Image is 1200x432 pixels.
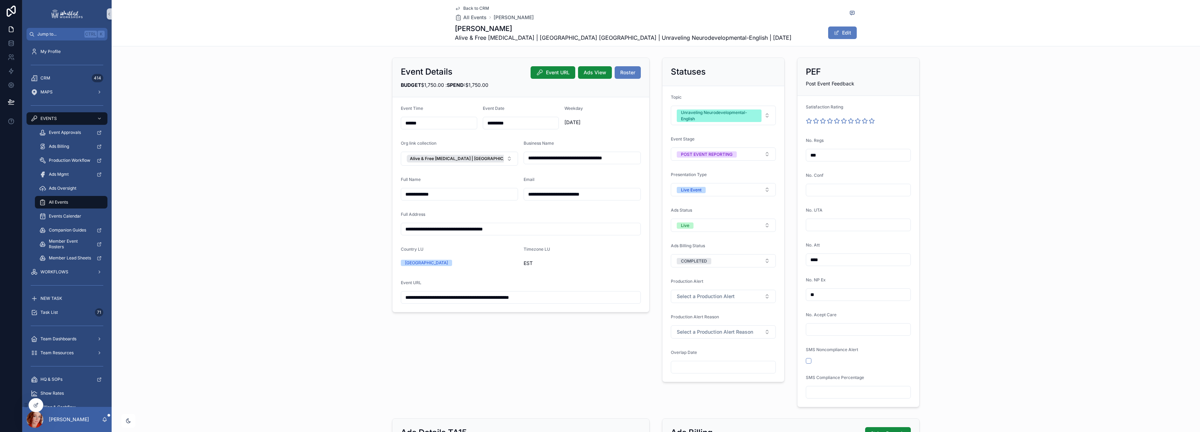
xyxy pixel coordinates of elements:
a: Production Workflow [35,154,107,167]
span: No. Att [806,242,820,248]
span: Member Event Rosters [49,238,91,250]
div: scrollable content [22,40,112,407]
span: Member Lead Sheets [49,255,91,261]
span: Ads Status [671,207,692,213]
h2: PEF [806,66,821,77]
div: 414 [92,74,103,82]
span: Ads Mgmt [49,172,69,177]
img: App logo [50,8,84,20]
span: Back to CRM [463,6,489,11]
h1: [PERSON_NAME] [455,24,792,33]
a: Billing & Cashflow [27,401,107,414]
span: Full Address [401,212,425,217]
span: EVENTS [40,116,57,121]
a: Event Approvals [35,126,107,139]
span: K [98,31,104,37]
a: MAPS [27,86,107,98]
span: SMS Noncompliance Alert [806,347,858,352]
span: Alive & Free [MEDICAL_DATA] | [GEOGRAPHIC_DATA] [GEOGRAPHIC_DATA] | Unraveling Neurodevelopmental... [455,33,792,42]
a: Show Rates [27,387,107,400]
button: Select Button [401,152,518,166]
span: Events Calendar [49,213,81,219]
a: Task List71 [27,306,107,319]
button: Jump to...CtrlK [27,28,107,40]
a: CRM414 [27,72,107,84]
span: Satisfaction Rating [806,104,843,109]
button: Roster [615,66,641,79]
a: All Events [35,196,107,209]
span: Billing & Cashflow [40,404,76,410]
a: Team Resources [27,347,107,359]
span: Select a Production Alert [677,293,735,300]
div: POST EVENT REPORTING [681,151,733,158]
span: Post Event Feedback [806,81,854,86]
span: Event URL [401,280,421,285]
span: All Events [463,14,487,21]
span: $1,750.00 : $1,750.00 [401,82,488,88]
a: My Profile [27,45,107,58]
button: Select Button [671,254,776,267]
div: COMPLETED [681,258,707,264]
span: Production Alert [671,279,703,284]
button: Event URL [531,66,575,79]
h2: Event Details [401,66,452,77]
span: Ads View [584,69,606,76]
a: Member Event Rosters [35,238,107,250]
a: Ads Oversight [35,182,107,195]
div: Unraveling Neurodevelopmental-English [681,109,757,122]
span: Team Resources [40,350,74,356]
button: Select Button [671,325,776,339]
span: MAPS [40,89,53,95]
span: WORKFLOWS [40,269,68,275]
a: Back to CRM [455,6,489,11]
div: Live [681,222,689,229]
button: Select Button [671,147,776,161]
span: Roster [620,69,635,76]
button: Ads View [578,66,612,79]
button: Select Button [671,290,776,303]
span: Org link collection [401,141,436,146]
span: Ads Billing Status [671,243,705,248]
span: Timezone LU [524,247,550,252]
h2: Statuses [671,66,706,77]
span: Task List [40,310,58,315]
a: Companion Guides [35,224,107,236]
a: HQ & SOPs [27,373,107,386]
span: Full Name [401,177,421,182]
button: Select Button [671,219,776,232]
span: Production Alert Reason [671,314,719,319]
span: Presentation Type [671,172,707,177]
a: [PERSON_NAME] [494,14,534,21]
span: No. NP Ex [806,277,826,282]
span: Companion Guides [49,227,86,233]
span: Overlap Date [671,350,697,355]
a: Ads Mgmt [35,168,107,181]
span: Team Dashboards [40,336,76,342]
p: [PERSON_NAME] [49,416,89,423]
span: Select a Production Alert Reason [677,328,753,335]
span: CRM [40,75,50,81]
span: Jump to... [37,31,82,37]
span: [DATE] [564,119,641,126]
button: Select Button [671,183,776,196]
span: Event URL [546,69,570,76]
span: SMS Compliance Percentage [806,375,864,380]
a: Member Lead Sheets [35,252,107,264]
span: No. Regs [806,138,824,143]
span: Ads Billing [49,144,69,149]
span: Business Name [524,141,554,146]
strong: BUDGET [401,82,421,88]
span: HQ & SOPs [40,377,62,382]
span: Topic [671,94,682,100]
button: Select Button [671,106,776,125]
a: Team Dashboards [27,333,107,345]
span: Country LU [401,247,423,252]
span: Event Time [401,106,423,111]
button: Unselect 176 [407,155,574,162]
span: Event Stage [671,136,695,142]
strong: SPEND: [447,82,465,88]
span: Production Workflow [49,158,90,163]
span: Event Approvals [49,130,81,135]
div: [GEOGRAPHIC_DATA] [405,260,448,266]
a: EVENTS [27,112,107,125]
